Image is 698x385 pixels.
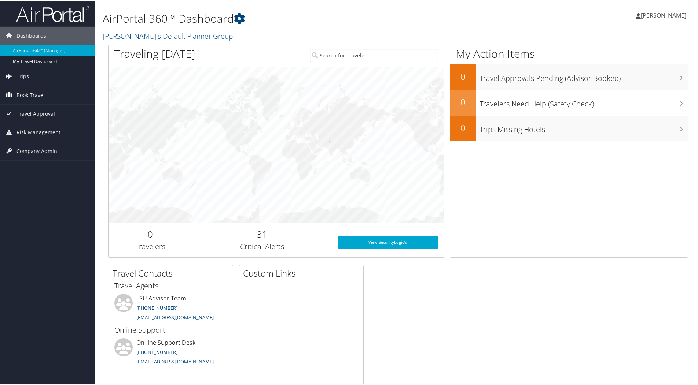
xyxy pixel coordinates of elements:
a: [PHONE_NUMBER] [136,304,177,310]
h2: 31 [198,227,327,240]
h3: Trips Missing Hotels [480,120,688,134]
a: 0Trips Missing Hotels [450,115,688,141]
h3: Critical Alerts [198,241,327,251]
a: 0Travelers Need Help (Safety Check) [450,89,688,115]
a: 0Travel Approvals Pending (Advisor Booked) [450,64,688,89]
a: [EMAIL_ADDRESS][DOMAIN_NAME] [136,313,214,320]
h1: My Action Items [450,45,688,61]
h2: Custom Links [243,266,363,279]
span: Company Admin [16,141,57,160]
h3: Online Support [114,324,227,334]
a: View SecurityLogic® [338,235,438,248]
h3: Travel Approvals Pending (Advisor Booked) [480,69,688,83]
span: [PERSON_NAME] [641,11,686,19]
a: [EMAIL_ADDRESS][DOMAIN_NAME] [136,358,214,364]
h2: 0 [450,70,476,82]
span: Travel Approval [16,104,55,122]
span: Trips [16,67,29,85]
img: airportal-logo.png [16,5,89,22]
h1: Traveling [DATE] [114,45,195,61]
span: Book Travel [16,85,45,104]
h2: Travel Contacts [113,266,233,279]
h3: Travelers Need Help (Safety Check) [480,94,688,108]
h3: Travel Agents [114,280,227,290]
h3: Travelers [114,241,187,251]
a: [PERSON_NAME]'s Default Planner Group [103,30,235,40]
span: Dashboards [16,26,46,44]
input: Search for Traveler [310,48,438,61]
li: On-line Support Desk [111,337,231,367]
a: [PHONE_NUMBER] [136,348,177,355]
a: [PERSON_NAME] [636,4,694,26]
h2: 0 [114,227,187,240]
li: LSU Advisor Team [111,293,231,323]
span: Risk Management [16,123,60,141]
h2: 0 [450,121,476,133]
h2: 0 [450,95,476,108]
h1: AirPortal 360™ Dashboard [103,10,497,26]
